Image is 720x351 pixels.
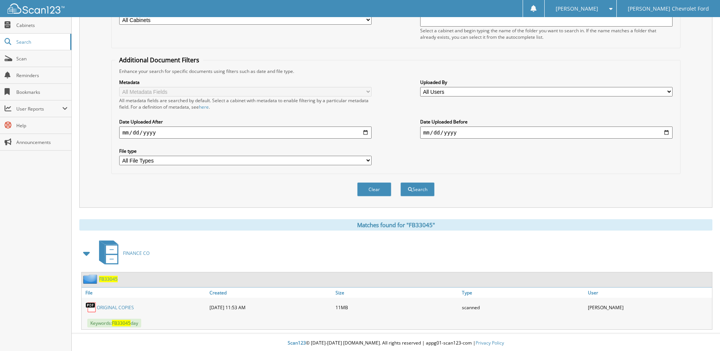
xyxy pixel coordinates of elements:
span: Reminders [16,72,68,79]
div: scanned [460,300,586,315]
a: Type [460,288,586,298]
button: Clear [357,182,391,196]
label: File type [119,148,372,154]
a: User [586,288,712,298]
label: Date Uploaded After [119,119,372,125]
a: File [82,288,208,298]
span: [PERSON_NAME] Chevrolet Ford [628,6,709,11]
span: Bookmarks [16,89,68,95]
span: FB33045 [112,320,131,326]
div: [PERSON_NAME] [586,300,712,315]
span: Keywords: day [87,319,141,327]
a: Created [208,288,334,298]
span: Scan123 [288,340,306,346]
img: PDF.png [85,302,97,313]
label: Date Uploaded Before [420,119,673,125]
div: 11MB [334,300,460,315]
div: [DATE] 11:53 AM [208,300,334,315]
div: All metadata fields are searched by default. Select a cabinet with metadata to enable filtering b... [119,97,372,110]
a: here [199,104,209,110]
a: Privacy Policy [476,340,504,346]
span: User Reports [16,106,62,112]
a: Size [334,288,460,298]
span: Search [16,39,66,45]
input: start [119,126,372,139]
input: end [420,126,673,139]
div: Select a cabinet and begin typing the name of the folder you want to search in. If the name match... [420,27,673,40]
span: FINANCE CO [123,250,150,256]
img: folder2.png [83,274,99,284]
a: FINANCE CO [95,238,150,268]
span: Help [16,122,68,129]
span: Cabinets [16,22,68,28]
div: Enhance your search for specific documents using filters such as date and file type. [115,68,676,74]
legend: Additional Document Filters [115,56,203,64]
a: FB33045 [99,276,118,282]
span: [PERSON_NAME] [556,6,598,11]
span: Scan [16,55,68,62]
iframe: Chat Widget [682,315,720,351]
img: scan123-logo-white.svg [8,3,65,14]
label: Metadata [119,79,372,85]
button: Search [400,182,435,196]
label: Uploaded By [420,79,673,85]
div: Matches found for "FB33045" [79,219,712,231]
a: ORIGINAL COPIES [97,304,134,311]
span: Announcements [16,139,68,145]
